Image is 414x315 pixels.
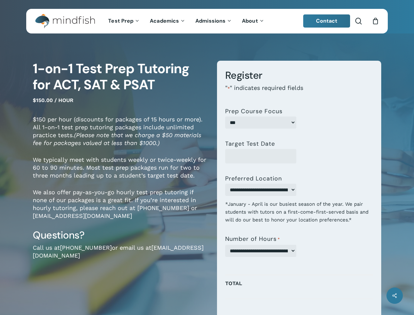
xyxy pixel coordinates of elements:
[225,69,373,82] h3: Register
[225,236,280,243] label: Number of Hours
[316,17,338,24] span: Contact
[33,97,73,103] span: $150.00 / hour
[60,244,112,251] a: [PHONE_NUMBER]
[195,17,226,24] span: Admissions
[108,17,133,24] span: Test Prep
[33,188,207,229] p: We also offer pay-as-you-go hourly test prep tutoring if none of our packages is a great fit. If ...
[33,61,207,93] h1: 1-on-1 Test Prep Tutoring for ACT, SAT & PSAT
[242,17,258,24] span: About
[33,229,207,241] h3: Questions?
[103,18,145,24] a: Test Prep
[145,18,190,24] a: Academics
[225,279,373,295] p: Total
[225,108,283,115] label: Prep Course Focus
[33,156,207,188] p: We typically meet with students weekly or twice-weekly for 60 to 90 minutes. Most test prep packa...
[33,115,207,156] p: $150 per hour (discounts for packages of 15 hours or more). All 1-on-1 test prep tutoring package...
[225,175,282,182] label: Preferred Location
[33,244,207,268] p: Call us at or email us at
[33,132,201,146] em: (Please note that we charge a $50 materials fee for packages valued at less than $1000.)
[103,9,269,33] nav: Main Menu
[150,17,179,24] span: Academics
[26,9,388,33] header: Main Menu
[225,196,373,224] div: *January - April is our busiest season of the year. We pair students with tutors on a first-come-...
[190,18,237,24] a: Admissions
[237,18,269,24] a: About
[225,140,275,147] label: Target Test Date
[303,14,350,28] a: Contact
[225,84,373,101] p: " " indicates required fields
